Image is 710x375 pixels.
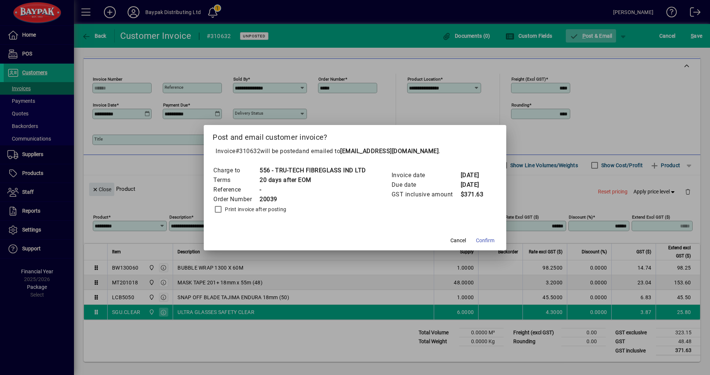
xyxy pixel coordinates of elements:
td: GST inclusive amount [391,190,460,199]
td: 20039 [259,195,366,204]
td: $371.63 [460,190,490,199]
td: Terms [213,175,259,185]
td: [DATE] [460,170,490,180]
td: Reference [213,185,259,195]
td: 556 - TRU-TECH FIBREGLASS IND LTD [259,166,366,175]
b: [EMAIL_ADDRESS][DOMAIN_NAME] [340,148,439,155]
span: #310632 [236,148,261,155]
h2: Post and email customer invoice? [204,125,506,146]
p: Invoice will be posted . [213,147,497,156]
span: Cancel [450,237,466,244]
button: Confirm [473,234,497,247]
td: 20 days after EOM [259,175,366,185]
td: - [259,185,366,195]
button: Cancel [446,234,470,247]
span: and emailed to [299,148,439,155]
td: Charge to [213,166,259,175]
label: Print invoice after posting [223,206,286,213]
span: Confirm [476,237,494,244]
td: Invoice date [391,170,460,180]
td: [DATE] [460,180,490,190]
td: Order Number [213,195,259,204]
td: Due date [391,180,460,190]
